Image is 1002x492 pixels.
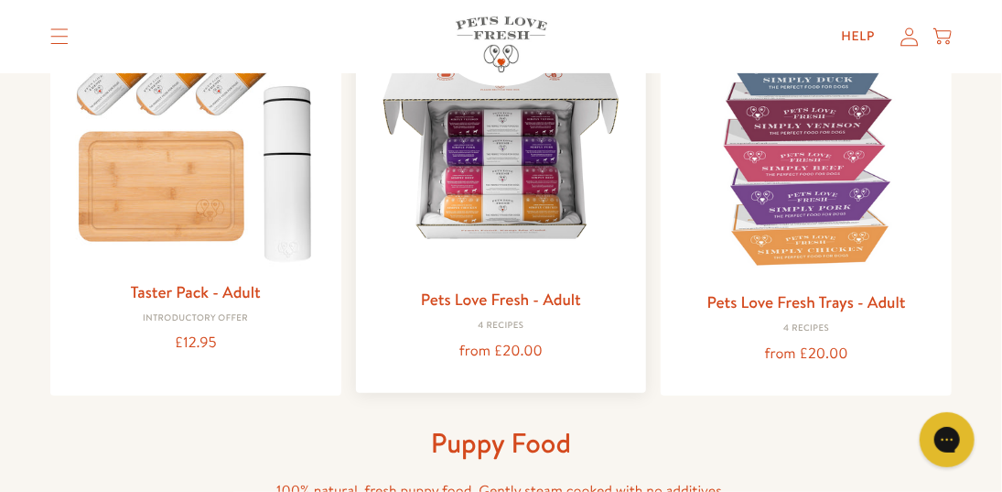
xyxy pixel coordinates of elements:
[827,18,890,55] a: Help
[675,19,937,281] img: Pets Love Fresh Trays - Adult
[456,16,547,72] img: Pets Love Fresh
[65,331,327,355] div: £12.95
[371,321,632,332] div: 4 Recipes
[371,339,632,364] div: from £20.00
[675,323,937,334] div: 4 Recipes
[36,14,83,60] summary: Translation missing: en.sections.header.menu
[910,406,984,474] iframe: Gorgias live chat messenger
[65,19,327,270] img: Taster Pack - Adult
[675,342,937,366] div: from £20.00
[371,16,632,279] img: Pets Love Fresh - Adult
[131,280,261,303] a: Taster Pack - Adult
[421,288,581,311] a: Pets Love Fresh - Adult
[707,290,906,313] a: Pets Love Fresh Trays - Adult
[65,313,327,324] div: Introductory Offer
[209,425,794,461] h1: Puppy Food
